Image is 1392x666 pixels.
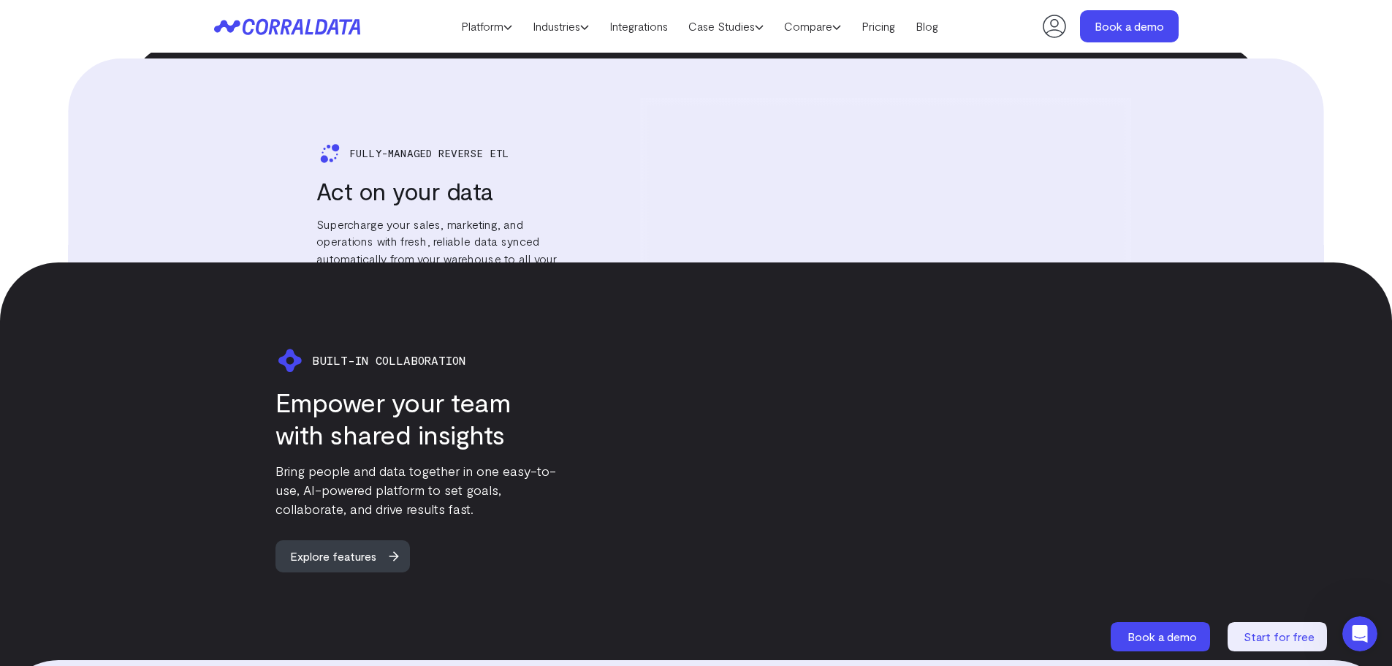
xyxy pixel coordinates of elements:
[1244,629,1315,643] span: Start for free
[599,15,678,37] a: Integrations
[275,540,423,572] a: Explore features
[1080,10,1179,42] a: Book a demo
[1228,622,1330,651] a: Start for free
[1127,629,1197,643] span: Book a demo
[316,215,577,284] p: Supercharge your sales, marketing, and operations with fresh, reliable data synced automatically ...
[522,15,599,37] a: Industries
[275,540,391,572] span: Explore features
[851,15,905,37] a: Pricing
[1342,616,1377,651] iframe: Intercom live chat
[451,15,522,37] a: Platform
[1111,622,1213,651] a: Book a demo
[678,15,774,37] a: Case Studies
[349,147,509,159] span: Fully-managed Reverse Etl
[275,386,565,450] h3: Empower your team with shared insights
[275,461,565,518] p: Bring people and data together in one easy-to-use, AI-powered platform to set goals, collaborate,...
[316,176,577,205] h3: Act on your data
[312,354,465,367] span: BUILT-IN COLLABORATION
[905,15,948,37] a: Blog
[774,15,851,37] a: Compare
